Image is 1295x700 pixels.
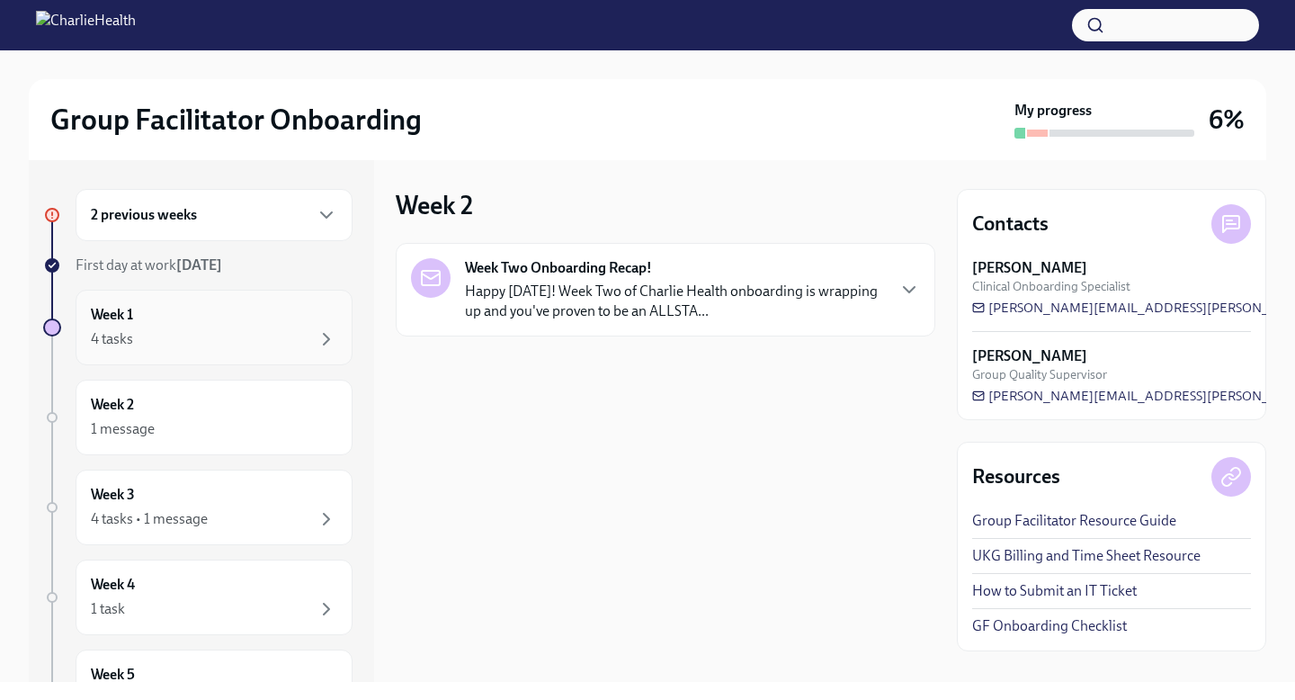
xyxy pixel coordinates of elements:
a: Week 21 message [43,380,353,455]
div: 1 message [91,419,155,439]
h4: Resources [972,463,1060,490]
a: Group Facilitator Resource Guide [972,511,1176,531]
strong: Week Two Onboarding Recap! [465,258,652,278]
a: GF Onboarding Checklist [972,616,1127,636]
h4: Contacts [972,211,1049,238]
strong: My progress [1014,101,1092,121]
strong: [PERSON_NAME] [972,258,1087,278]
div: 1 task [91,599,125,619]
h6: Week 3 [91,485,135,505]
a: Week 34 tasks • 1 message [43,470,353,545]
a: How to Submit an IT Ticket [972,581,1137,601]
img: CharlieHealth [36,11,136,40]
h6: Week 5 [91,665,135,685]
h6: Week 2 [91,395,134,415]
strong: [PERSON_NAME] [972,346,1087,366]
h3: Week 2 [396,189,473,221]
span: First day at work [76,256,222,274]
p: Happy [DATE]! Week Two of Charlie Health onboarding is wrapping up and you've proven to be an ALL... [465,282,884,321]
h2: Group Facilitator Onboarding [50,102,422,138]
div: 2 previous weeks [76,189,353,241]
div: 4 tasks [91,329,133,349]
div: 4 tasks • 1 message [91,509,208,529]
h6: Week 4 [91,575,135,595]
a: First day at work[DATE] [43,256,353,275]
h3: 6% [1209,103,1245,136]
a: Week 41 task [43,560,353,635]
span: Clinical Onboarding Specialist [972,278,1130,295]
a: Week 14 tasks [43,290,353,365]
strong: [DATE] [176,256,222,274]
a: UKG Billing and Time Sheet Resource [972,546,1201,566]
h6: 2 previous weeks [91,205,197,225]
span: Group Quality Supervisor [972,366,1107,383]
h6: Week 1 [91,305,133,325]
